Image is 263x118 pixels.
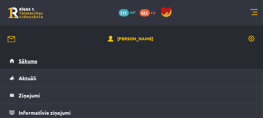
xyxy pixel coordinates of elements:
[10,52,254,69] a: Sākums
[119,9,129,16] span: 511
[140,9,159,15] a: 423 xp
[130,9,136,15] span: mP
[140,9,150,16] span: 423
[8,7,43,18] a: Rīgas 1. Tālmācības vidusskola
[10,87,254,104] a: Ziņojumi
[10,70,254,86] a: Aktuāli
[19,75,36,81] span: Aktuāli
[151,9,156,15] span: xp
[108,35,153,43] a: [PERSON_NAME]
[19,58,37,64] span: Sākums
[19,87,254,104] legend: Ziņojumi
